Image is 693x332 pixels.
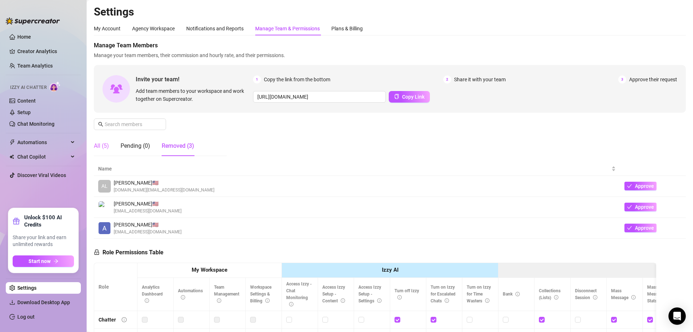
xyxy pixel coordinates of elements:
[94,5,686,19] h2: Settings
[485,298,489,303] span: info-circle
[94,25,121,33] div: My Account
[627,184,632,189] span: check
[394,94,399,99] span: copy
[17,98,36,104] a: Content
[99,222,110,234] img: Alejandro Alcaraz
[98,165,610,173] span: Name
[445,298,449,303] span: info-circle
[250,285,271,303] span: Workspace Settings & Billing
[17,172,66,178] a: Discover Viral Videos
[17,151,69,163] span: Chat Copilot
[136,75,253,84] span: Invite your team!
[94,263,138,311] th: Role
[358,285,382,303] span: Access Izzy Setup - Settings
[13,217,20,225] span: gift
[17,314,35,320] a: Log out
[122,317,127,322] span: info-circle
[142,285,163,303] span: Analytics Dashboard
[17,109,31,115] a: Setup
[255,25,320,33] div: Manage Team & Permissions
[593,295,597,299] span: info-circle
[395,288,419,300] span: Turn off Izzy
[49,81,61,92] img: AI Chatter
[98,122,103,127] span: search
[635,204,654,210] span: Approve
[539,288,561,300] span: Collections (Lists)
[635,225,654,231] span: Approve
[178,288,203,300] span: Automations
[13,234,74,248] span: Share your link and earn unlimited rewards
[53,259,58,264] span: arrow-right
[443,76,451,83] span: 2
[389,91,430,103] button: Copy Link
[24,214,74,228] strong: Unlock $100 AI Credits
[377,298,382,303] span: info-circle
[554,295,558,299] span: info-circle
[17,137,69,148] span: Automations
[17,34,31,40] a: Home
[94,248,164,257] h5: Role Permissions Table
[397,295,402,299] span: info-circle
[253,76,261,83] span: 1
[94,142,109,150] div: All (5)
[6,17,60,25] img: logo-BBDzfeDw.svg
[121,142,150,150] div: Pending (0)
[624,182,657,190] button: Approve
[17,121,55,127] a: Chat Monitoring
[94,41,686,50] span: Manage Team Members
[467,285,491,303] span: Turn on Izzy for Time Wasters
[624,224,657,232] button: Approve
[17,299,70,305] span: Download Desktop App
[114,208,182,215] span: [EMAIL_ADDRESS][DOMAIN_NAME]
[668,307,686,325] div: Open Intercom Messenger
[114,229,182,236] span: [EMAIL_ADDRESS][DOMAIN_NAME]
[13,255,74,267] button: Start nowarrow-right
[575,288,597,300] span: Disconnect Session
[431,285,456,303] span: Turn on Izzy for Escalated Chats
[503,292,520,297] span: Bank
[286,281,312,307] span: Access Izzy - Chat Monitoring
[9,299,15,305] span: download
[114,187,214,194] span: [DOMAIN_NAME][EMAIL_ADDRESS][DOMAIN_NAME]
[10,84,47,91] span: Izzy AI Chatter
[322,285,345,303] span: Access Izzy Setup - Content
[114,200,182,208] span: [PERSON_NAME] 🇺🇸
[635,183,654,189] span: Approve
[114,221,182,229] span: [PERSON_NAME] 🇺🇸
[94,51,686,59] span: Manage your team members, their commission and hourly rate, and their permissions.
[9,154,14,159] img: Chat Copilot
[17,285,36,291] a: Settings
[647,285,664,303] span: Mass Message Stats
[618,76,626,83] span: 3
[264,76,330,83] span: Copy the link from the bottom
[132,25,175,33] div: Agency Workspace
[214,285,239,303] span: Team Management
[289,302,293,306] span: info-circle
[341,298,345,303] span: info-circle
[145,298,149,303] span: info-circle
[186,25,244,33] div: Notifications and Reports
[382,267,398,273] strong: Izzy AI
[101,182,108,190] span: AL
[17,46,75,57] a: Creator Analytics
[402,94,424,100] span: Copy Link
[454,76,506,83] span: Share it with your team
[181,295,185,299] span: info-circle
[99,316,116,324] div: Chatter
[105,120,156,128] input: Search members
[627,225,632,230] span: check
[265,298,270,303] span: info-circle
[94,249,100,255] span: lock
[114,179,214,187] span: [PERSON_NAME] 🇺🇸
[162,142,194,150] div: Removed (3)
[515,292,520,296] span: info-circle
[631,295,636,299] span: info-circle
[331,25,363,33] div: Plans & Billing
[611,288,636,300] span: Mass Message
[99,201,110,213] img: Pavel Skalozubov
[136,87,250,103] span: Add team members to your workspace and work together on Supercreator.
[192,267,227,273] strong: My Workspace
[94,162,620,176] th: Name
[217,298,221,303] span: info-circle
[17,63,53,69] a: Team Analytics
